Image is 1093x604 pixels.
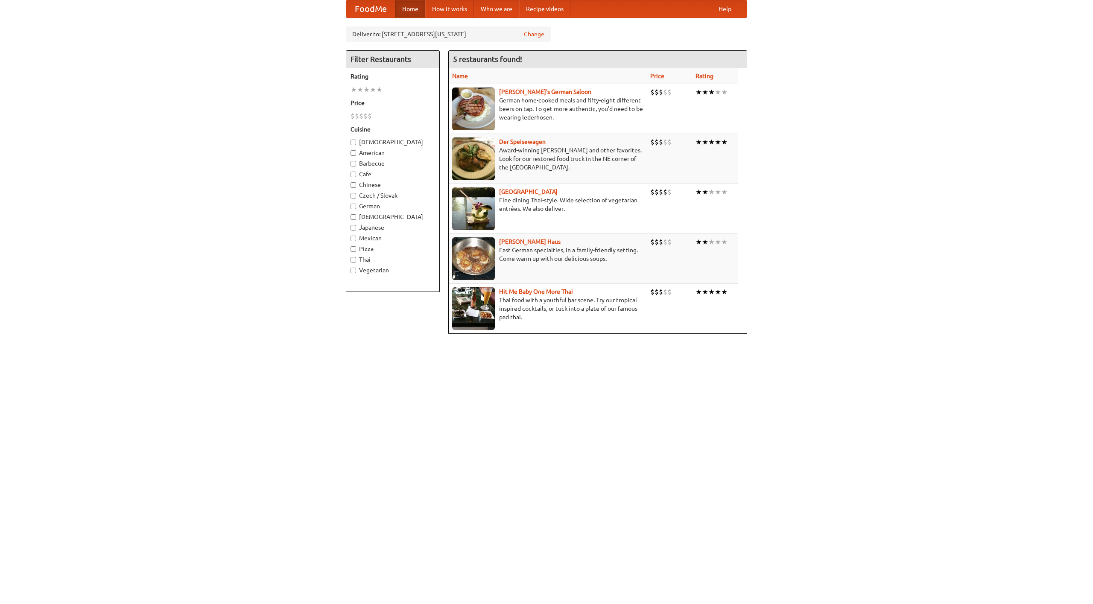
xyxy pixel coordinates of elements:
li: $ [667,287,672,297]
li: ★ [702,187,708,197]
input: [DEMOGRAPHIC_DATA] [351,140,356,145]
li: ★ [715,137,721,147]
label: American [351,149,435,157]
input: Barbecue [351,161,356,166]
a: Who we are [474,0,519,18]
h5: Cuisine [351,125,435,134]
img: satay.jpg [452,187,495,230]
li: ★ [357,85,363,94]
li: $ [655,237,659,247]
li: ★ [721,137,728,147]
li: ★ [708,137,715,147]
li: $ [650,287,655,297]
li: $ [655,187,659,197]
li: $ [659,137,663,147]
li: ★ [702,237,708,247]
a: Home [395,0,425,18]
img: esthers.jpg [452,88,495,130]
p: Award-winning [PERSON_NAME] and other favorites. Look for our restored food truck in the NE corne... [452,146,643,172]
input: Czech / Slovak [351,193,356,198]
li: ★ [721,187,728,197]
li: $ [667,137,672,147]
input: American [351,150,356,156]
label: Vegetarian [351,266,435,274]
label: Thai [351,255,435,264]
a: FoodMe [346,0,395,18]
li: ★ [715,187,721,197]
li: ★ [370,85,376,94]
li: ★ [708,88,715,97]
h4: Filter Restaurants [346,51,439,68]
li: $ [359,111,363,121]
label: Pizza [351,245,435,253]
li: $ [650,187,655,197]
li: $ [659,88,663,97]
li: $ [368,111,372,121]
li: ★ [715,287,721,297]
li: $ [663,187,667,197]
img: speisewagen.jpg [452,137,495,180]
li: $ [663,137,667,147]
li: ★ [708,187,715,197]
input: Thai [351,257,356,263]
a: Name [452,73,468,79]
label: [DEMOGRAPHIC_DATA] [351,138,435,146]
label: Chinese [351,181,435,189]
h5: Rating [351,72,435,81]
li: $ [650,137,655,147]
label: Czech / Slovak [351,191,435,200]
p: East German specialties, in a family-friendly setting. Come warm up with our delicious soups. [452,246,643,263]
li: ★ [696,237,702,247]
li: ★ [696,88,702,97]
a: Der Speisewagen [499,138,546,145]
b: [PERSON_NAME] Haus [499,238,561,245]
li: $ [663,287,667,297]
li: ★ [376,85,383,94]
li: ★ [363,85,370,94]
b: [GEOGRAPHIC_DATA] [499,188,558,195]
li: $ [659,187,663,197]
li: ★ [721,237,728,247]
a: Rating [696,73,713,79]
label: [DEMOGRAPHIC_DATA] [351,213,435,221]
li: $ [355,111,359,121]
p: German home-cooked meals and fifty-eight different beers on tap. To get more authentic, you'd nee... [452,96,643,122]
input: Cafe [351,172,356,177]
a: [PERSON_NAME]'s German Saloon [499,88,591,95]
li: $ [655,137,659,147]
input: Japanese [351,225,356,231]
li: ★ [696,187,702,197]
li: $ [655,88,659,97]
div: Deliver to: [STREET_ADDRESS][US_STATE] [346,26,551,42]
li: $ [667,88,672,97]
li: $ [650,237,655,247]
a: Hit Me Baby One More Thai [499,288,573,295]
li: ★ [702,137,708,147]
input: Mexican [351,236,356,241]
label: Japanese [351,223,435,232]
a: How it works [425,0,474,18]
p: Thai food with a youthful bar scene. Try our tropical inspired cocktails, or tuck into a plate of... [452,296,643,321]
input: Pizza [351,246,356,252]
input: Vegetarian [351,268,356,273]
li: $ [663,237,667,247]
ng-pluralize: 5 restaurants found! [453,55,522,63]
li: ★ [696,137,702,147]
li: ★ [715,237,721,247]
a: Price [650,73,664,79]
li: $ [663,88,667,97]
label: Mexican [351,234,435,242]
li: ★ [702,287,708,297]
li: ★ [715,88,721,97]
li: $ [659,237,663,247]
li: ★ [708,287,715,297]
a: Change [524,30,544,38]
label: German [351,202,435,210]
li: ★ [721,88,728,97]
label: Barbecue [351,159,435,168]
li: ★ [351,85,357,94]
a: Help [712,0,738,18]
